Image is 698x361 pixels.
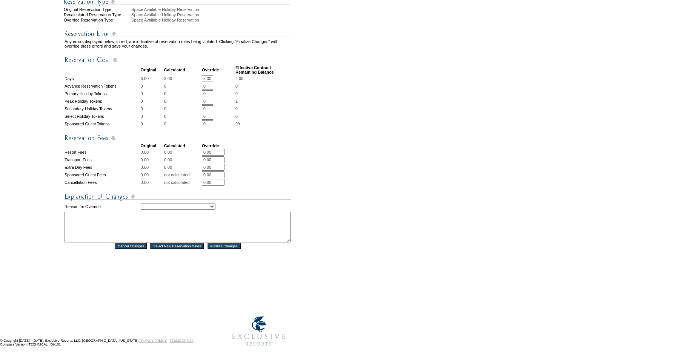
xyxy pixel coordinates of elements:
[141,120,163,127] td: 0
[141,143,163,148] td: Original
[202,65,235,74] td: Override
[235,91,238,96] span: 0
[164,75,201,82] td: 3.00
[141,149,163,156] td: 0.00
[235,76,243,81] span: 4.00
[235,114,238,119] span: 0
[235,106,238,111] span: 0
[164,179,201,186] td: not calculated
[225,312,292,350] img: Exclusive Resorts
[202,143,235,148] td: Override
[139,339,167,342] a: PRIVACY POLICY
[235,65,291,74] td: Effective Contract Remaining Balance
[131,12,292,17] div: Space Available Holiday Reservation
[65,192,291,201] img: Explanation of Changes
[115,243,147,249] input: Cancel Changes
[141,156,163,163] td: 0.00
[65,133,291,143] img: Reservation Fees
[64,7,131,12] div: Original Reservation Type
[141,164,163,171] td: 0.00
[164,65,201,74] td: Calculated
[235,99,238,103] span: 1
[164,171,201,178] td: not calculated
[141,98,163,105] td: 0
[65,171,140,178] td: Sponsored Guest Fees
[65,120,140,127] td: Sponsored Guest Tokens
[164,113,201,120] td: 0
[65,164,140,171] td: Extra Day Fees
[65,90,140,97] td: Primary Holiday Tokens
[65,105,140,112] td: Secondary Holiday Tokens
[141,83,163,89] td: 0
[131,7,292,12] div: Space Available Holiday Reservation
[164,83,201,89] td: 0
[65,39,291,48] td: Any errors displayed below, in red, are indicative of reservation rules being violated. Clicking ...
[131,18,292,22] div: Space Available Holiday Reservation
[235,122,240,126] span: 99
[235,84,238,88] span: 0
[208,243,241,249] input: Finalize Changes
[170,339,194,342] a: TERMS OF USE
[65,29,291,39] img: Reservation Errors
[164,105,201,112] td: 0
[164,164,201,171] td: 0.00
[141,113,163,120] td: 0
[164,90,201,97] td: 0
[141,90,163,97] td: 0
[65,75,140,82] td: Days
[141,105,163,112] td: 0
[141,75,163,82] td: 6.00
[65,98,140,105] td: Peak Holiday Tokens
[64,12,131,17] div: Recalculated Reservation Type
[141,179,163,186] td: 0.00
[164,143,201,148] td: Calculated
[164,156,201,163] td: 0.00
[65,149,140,156] td: Resort Fees
[65,179,140,186] td: Cancellation Fees
[65,156,140,163] td: Transport Fees
[65,55,291,65] img: Reservation Cost
[65,202,140,211] td: Reason for Override:
[164,120,201,127] td: 0
[150,243,204,249] input: Select New Reservation Dates
[164,149,201,156] td: 0.00
[64,18,131,22] div: Override Reservation Type
[65,83,140,89] td: Advance Reservation Tokens
[65,113,140,120] td: Select Holiday Tokens
[164,98,201,105] td: 0
[141,65,163,74] td: Original
[141,171,163,178] td: 0.00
